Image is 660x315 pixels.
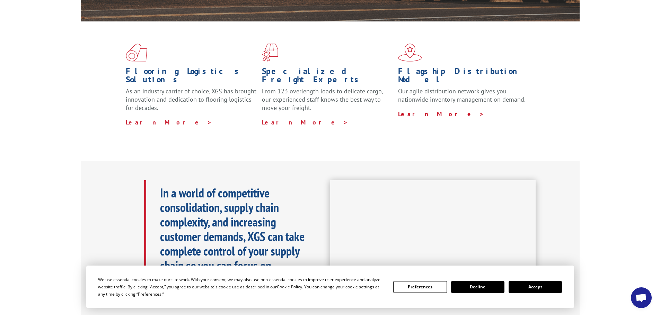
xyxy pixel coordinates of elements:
[277,284,302,290] span: Cookie Policy
[126,44,147,62] img: xgs-icon-total-supply-chain-intelligence-red
[126,67,257,87] h1: Flooring Logistics Solutions
[398,67,529,87] h1: Flagship Distribution Model
[451,281,504,293] button: Decline
[126,87,256,112] span: As an industry carrier of choice, XGS has brought innovation and dedication to flooring logistics...
[631,287,652,308] div: Open chat
[393,281,447,293] button: Preferences
[509,281,562,293] button: Accept
[262,118,348,126] a: Learn More >
[398,110,484,118] a: Learn More >
[98,276,385,298] div: We use essential cookies to make our site work. With your consent, we may also use non-essential ...
[398,87,526,103] span: Our agile distribution network gives you nationwide inventory management on demand.
[126,118,212,126] a: Learn More >
[330,180,536,296] iframe: XGS Logistics Solutions
[160,185,305,288] b: In a world of competitive consolidation, supply chain complexity, and increasing customer demands...
[398,44,422,62] img: xgs-icon-flagship-distribution-model-red
[262,87,393,118] p: From 123 overlength loads to delicate cargo, our experienced staff knows the best way to move you...
[262,67,393,87] h1: Specialized Freight Experts
[86,266,574,308] div: Cookie Consent Prompt
[138,291,161,297] span: Preferences
[262,44,278,62] img: xgs-icon-focused-on-flooring-red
